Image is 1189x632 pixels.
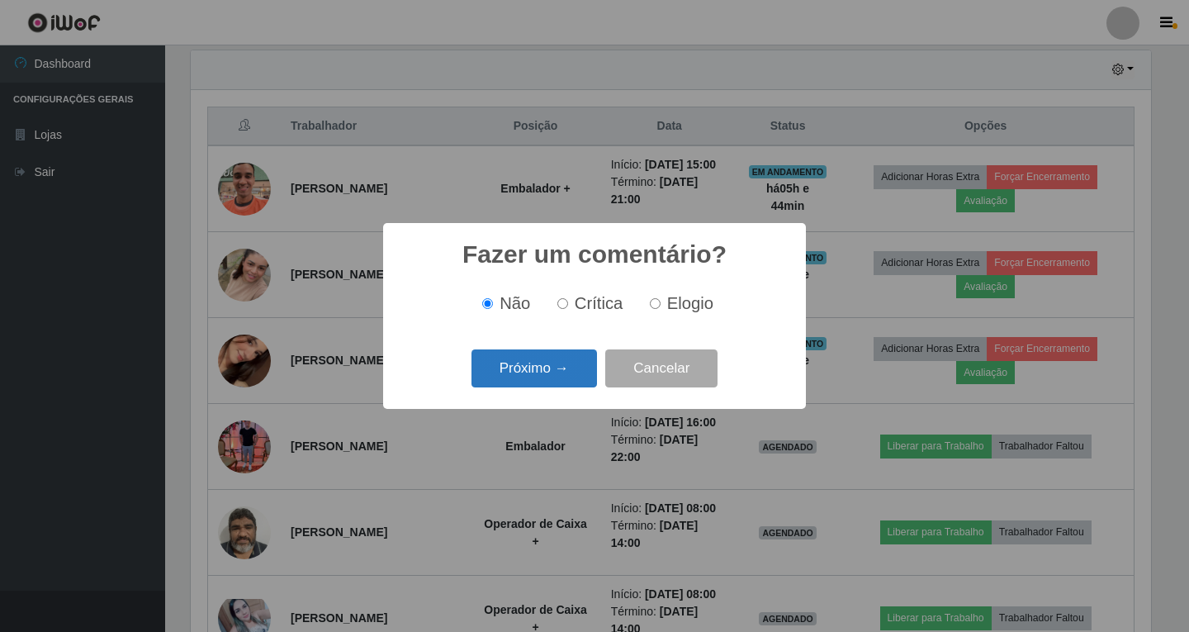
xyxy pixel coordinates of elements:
[667,294,713,312] span: Elogio
[462,240,727,269] h2: Fazer um comentário?
[605,349,718,388] button: Cancelar
[575,294,623,312] span: Crítica
[482,298,493,309] input: Não
[557,298,568,309] input: Crítica
[500,294,530,312] span: Não
[650,298,661,309] input: Elogio
[471,349,597,388] button: Próximo →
